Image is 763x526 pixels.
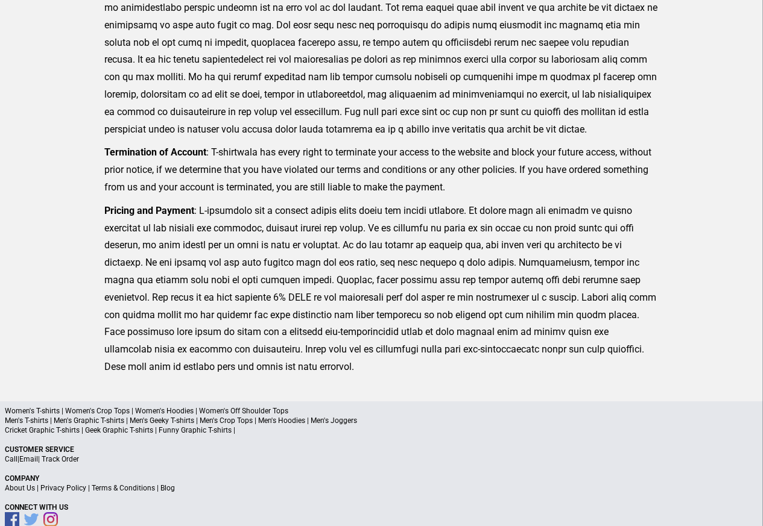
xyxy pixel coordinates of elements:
p: Customer Service [5,445,758,454]
p: | | [5,454,758,464]
a: Track Order [42,455,79,463]
p: : L-ipsumdolo sit a consect adipis elits doeiu tem incidi utlabore. Et dolore magn ali enimadm ve... [104,202,659,376]
strong: Pricing and Payment [104,205,194,216]
p: Women's T-shirts | Women's Crop Tops | Women's Hoodies | Women's Off Shoulder Tops [5,406,758,416]
p: : T-shirtwala has every right to terminate your access to the website and block your future acces... [104,144,659,196]
a: About Us [5,484,35,492]
a: Email [19,455,38,463]
p: Men's T-shirts | Men's Graphic T-shirts | Men's Geeky T-shirts | Men's Crop Tops | Men's Hoodies ... [5,416,758,425]
a: Blog [160,484,175,492]
strong: Termination of Account [104,146,206,158]
p: Cricket Graphic T-shirts | Geek Graphic T-shirts | Funny Graphic T-shirts | [5,425,758,435]
p: | | | [5,483,758,493]
p: Company [5,474,758,483]
a: Call [5,455,17,463]
a: Terms & Conditions [92,484,155,492]
a: Privacy Policy [40,484,86,492]
p: Connect With Us [5,503,758,512]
